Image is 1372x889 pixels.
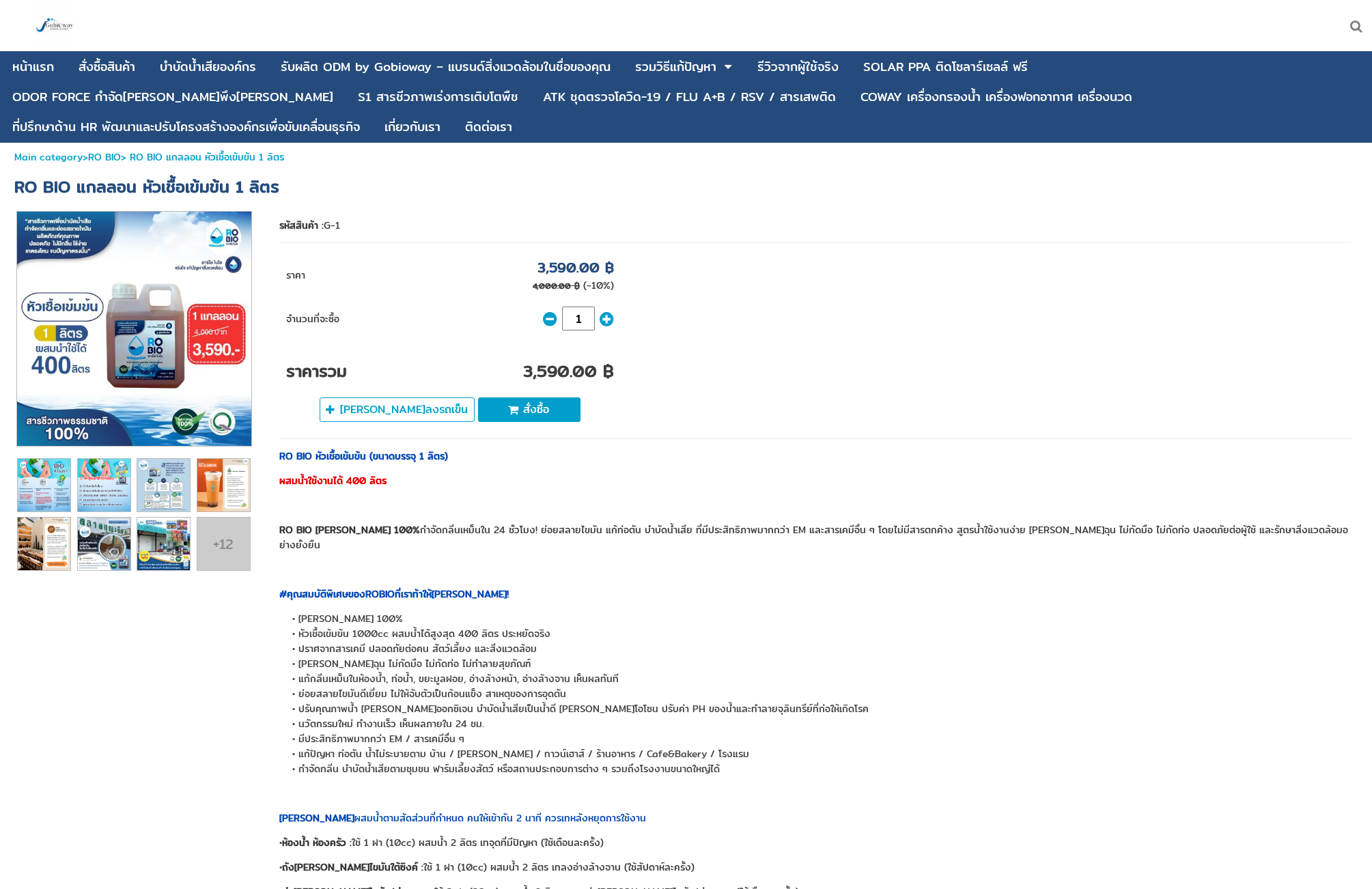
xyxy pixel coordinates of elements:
strong: [PERSON_NAME] [279,810,354,825]
img: 46fe287de5354e68b8a373c2afde7456 [137,518,190,570]
span: กำจัดกลิ่น บำบัดน้ำเสียตามชุมชน ฟาร์มเลี้ยงสัตว์ หรือสถานประกอบการต่าง ๆ รวมถึงโรงงานขนาดใหญ่ได้ [298,761,720,776]
span: จำนวนที่จะซื้อ [286,311,339,326]
b: รหัสสินค้า : [279,218,324,233]
div: หน้าแรก [12,61,54,73]
strong: ถัง[PERSON_NAME]ไขมันใต้ซิงค์ : [282,860,423,875]
p: 4,000.00 ฿ [533,279,580,292]
span: ผสมน้ำตามสัดส่วนที่กำหนด คนให้เข้ากัน 2 นาที ควรเทหลังหยุดการใช้งาน [354,810,646,825]
img: e37c2cfd28c348b78abac27a7fe1faab [18,518,70,570]
td: ราคา [279,250,382,300]
span: [PERSON_NAME]ลงรถเข็น [340,401,468,418]
span: นวัตกรรมใหม่ ทำงานเร็ว เห็นผลภายใน 24 ชม. [298,716,484,731]
span: [PERSON_NAME] 100% [298,611,403,626]
span: แก้ปัญหา ท่อตัน น้ำไม่ระบายตาม บ้าน / [PERSON_NAME] / ทาวน์เฮาส์ / ร้านอาหาร / Cafe&Bakery / โรงแรม [298,746,749,761]
div: ODOR FORCE กำจัด[PERSON_NAME]พึง[PERSON_NAME] [12,91,333,103]
span: RO BIO แกลลอน หัวเชื้อเข้มข้น 1 ลิตร [14,173,279,199]
a: +12 [197,518,250,570]
div: ติดต่อเรา [465,121,512,133]
div: รวมวิธีแก้ปัญหา [635,61,716,73]
div: เกี่ยวกับเรา [384,121,440,133]
a: ATK ชุดตรวจโควิด-19 / FLU A+B / RSV / สารเสพติด [543,84,836,110]
a: SOLAR PPA ติดโซลาร์เซลล์ ฟรี [863,54,1028,80]
a: รวมวิธีแก้ปัญหา [635,54,716,80]
a: Main category [14,150,83,165]
strong: RO BIO หัวเชื้อเข้มข้น (ขนาดบรรจุ 1 ลิตร) [279,449,448,464]
span: มีประสิทธิภาพมากกว่า EM / สารเคมีอื่น ๆ [298,731,464,746]
img: large-1644130236041.jpg [34,5,75,46]
a: หน้าแรก [12,54,54,80]
span: G-1 [324,218,340,233]
div: +12 [197,533,250,554]
a: S1 สารชีวภาพเร่งการเติบโตพืช [358,84,518,110]
button: [PERSON_NAME]ลงรถเข็น [320,397,475,422]
div: รับผลิต ODM by Gobioway – แบรนด์สิ่งแวดล้อมในชื่อของคุณ [281,61,611,73]
span: ย่อยสลายไขมันดีเยี่ยม ไม่ให้จับตัวเป็นก้อนแข็ง สาเหตุของการอุดตัน [298,686,566,701]
a: RO BIO [88,150,121,165]
a: ติดต่อเรา [465,114,512,140]
img: e1fa0145faf34ce69a081c882879e26e [18,459,70,511]
span: ปรับคุณภาพน้ำ [PERSON_NAME]ออกซิเจน บำบัดน้ำเสียเป็นน้ำดี [PERSON_NAME]โอโซน ปรับค่า PH ของน้ำและ... [298,701,869,716]
span: แก้กลิ่นเหม็นในห้องน้ำ, ท่อน้ำ, ขยะมูลฝอย, อ่างล้างหน้า, อ่างล้างจาน เห็นผลทันที [298,671,619,686]
a: ODOR FORCE กำจัด[PERSON_NAME]พึง[PERSON_NAME] [12,84,333,110]
img: 8878413a97944e3f8fca15d0eb43459c [17,212,251,446]
a: รีวิวจากผู้ใช้จริง [757,54,839,80]
p: กำจัดกลิ่นเหม็นใน 24 ชั่วโมง! ย่อยสลายไขมัน แก้ท่อตัน บำบัดน้ำเสีย ที่มีประสิทธิภาพมากกว่า EM และ... [279,522,1351,552]
a: COWAY เครื่องกรองน้ำ เครื่องฟอกอากาศ เครื่องนวด [860,84,1132,110]
a: สั่งซื้อสินค้า [79,54,135,80]
a: รับผลิต ODM by Gobioway – แบรนด์สิ่งแวดล้อมในชื่อของคุณ [281,54,611,80]
div: รีวิวจากผู้ใช้จริง [757,61,839,73]
span: หัวเชื้อเข้มข้น 1000cc ผสมน้ำได้สูงสุด 400 ลิตร ประหยัดจริง [298,626,550,641]
p: 3,590.00 ฿ [537,257,614,278]
div: สั่งซื้อสินค้า [79,61,135,73]
a: บําบัดน้ำเสียองค์กร [160,54,256,80]
div: ที่ปรึกษาด้าน HR พัฒนาและปรับโครงสร้างองค์กรเพื่อขับเคลื่อนธุรกิจ [12,121,360,133]
span: [PERSON_NAME]ฉุน ไม่กัดมือ ไม่กัดท่อ ไม่ทำลายสุขภัณฑ์ [298,656,531,671]
td: 3,590.00 ฿ [382,337,621,391]
img: c5d086efc79f4d469cf23441bc54db9e [197,459,250,511]
span: (-10%) [583,278,614,293]
a: ที่ปรึกษาด้าน HR พัฒนาและปรับโครงสร้างองค์กรเพื่อขับเคลื่อนธุรกิจ [12,114,360,140]
img: e4e8fc325aa24844b8cbee2ee0dc281d [78,518,130,570]
td: ราคารวม [279,337,382,391]
div: ATK ชุดตรวจโควิด-19 / FLU A+B / RSV / สารเสพติด [543,91,836,103]
div: COWAY เครื่องกรองน้ำ เครื่องฟอกอากาศ เครื่องนวด [860,91,1132,103]
strong: ห้องน้ำ ห้องครัว : [282,835,352,850]
div: บําบัดน้ำเสียองค์กร [160,61,256,73]
div: SOLAR PPA ติดโซลาร์เซลล์ ฟรี [863,61,1028,73]
span: ปราศจากสารเคมี ปลอดภัยต่อคน สัตว์เลี้ยง และสิ่งแวดล้อม [298,641,537,656]
p: • ใช้ 1 ฝา (10cc) ผสมน้ำ 2 ลิตร เทลงอ่างล้างจาน (ใช้สัปดาห์ละครั้ง) [279,860,1351,875]
img: 22346ad6c85c4ff689454f385e45bf32 [137,459,190,511]
strong: RO BIO [PERSON_NAME] 100% [279,522,420,537]
strong: #คุณสมบัติพิเศษของROBIOที่เราท้าให้[PERSON_NAME]! [279,587,509,602]
strong: ผสมน้ำใช้งานได้ 400 ลิตร [279,473,387,488]
div: S1 สารชีวภาพเร่งการเติบโตพืช [358,91,518,103]
span: สั่งซื้อ [523,401,549,418]
button: สั่งซื้อ [478,397,580,422]
a: เกี่ยวกับเรา [384,114,440,140]
img: 590f9545f44846a185cfe197ad74d7bc [78,459,130,511]
p: • ใช้ 1 ฝา (10cc) ผสมน้ำ 2 ลิตร เทจุดที่มีปัญหา (ใช้เดือนละครั้ง) [279,835,1351,850]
